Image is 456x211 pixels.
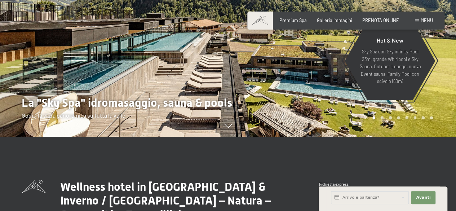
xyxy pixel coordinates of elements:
[397,116,400,119] div: Carousel Page 4
[362,17,399,23] a: PRENOTA ONLINE
[377,37,403,44] span: Hot & New
[416,195,430,201] span: Avanti
[372,116,376,119] div: Carousel Page 1 (Current Slide)
[411,191,435,204] button: Avanti
[405,116,408,119] div: Carousel Page 5
[389,116,392,119] div: Carousel Page 3
[421,116,425,119] div: Carousel Page 7
[421,17,433,23] span: Menu
[359,48,421,85] p: Sky Spa con Sky infinity Pool 23m, grande Whirlpool e Sky Sauna, Outdoor Lounge, nuova Event saun...
[317,17,352,23] a: Galleria immagini
[430,116,433,119] div: Carousel Page 8
[380,116,384,119] div: Carousel Page 2
[413,116,417,119] div: Carousel Page 6
[370,116,433,119] div: Carousel Pagination
[319,182,349,186] span: Richiesta express
[279,17,307,23] a: Premium Spa
[344,21,436,101] a: Hot & New Sky Spa con Sky infinity Pool 23m, grande Whirlpool e Sky Sauna, Outdoor Lounge, nuova ...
